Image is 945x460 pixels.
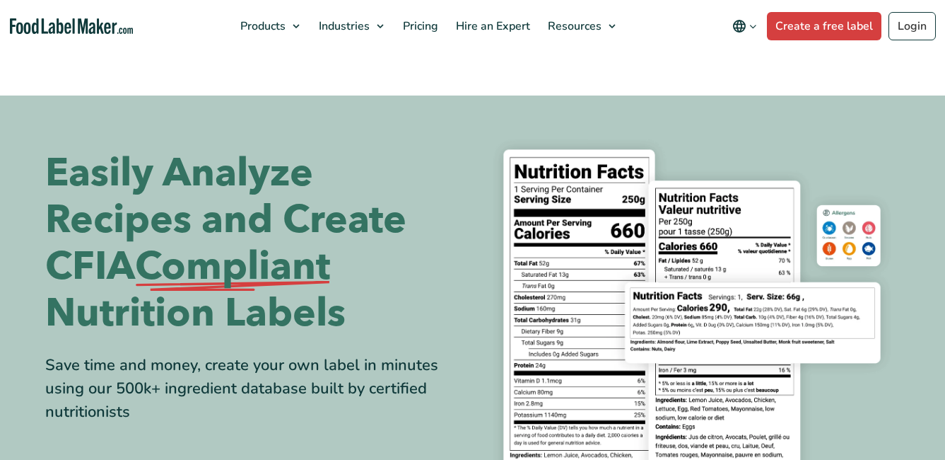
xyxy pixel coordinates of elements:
[135,243,330,290] span: Compliant
[888,12,936,40] a: Login
[45,354,462,424] div: Save time and money, create your own label in minutes using our 500k+ ingredient database built b...
[236,18,287,34] span: Products
[544,18,603,34] span: Resources
[452,18,532,34] span: Hire an Expert
[767,12,881,40] a: Create a free label
[722,12,767,40] button: Change language
[315,18,371,34] span: Industries
[45,150,462,337] h1: Easily Analyze Recipes and Create CFIA Nutrition Labels
[399,18,440,34] span: Pricing
[10,18,134,35] a: Food Label Maker homepage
